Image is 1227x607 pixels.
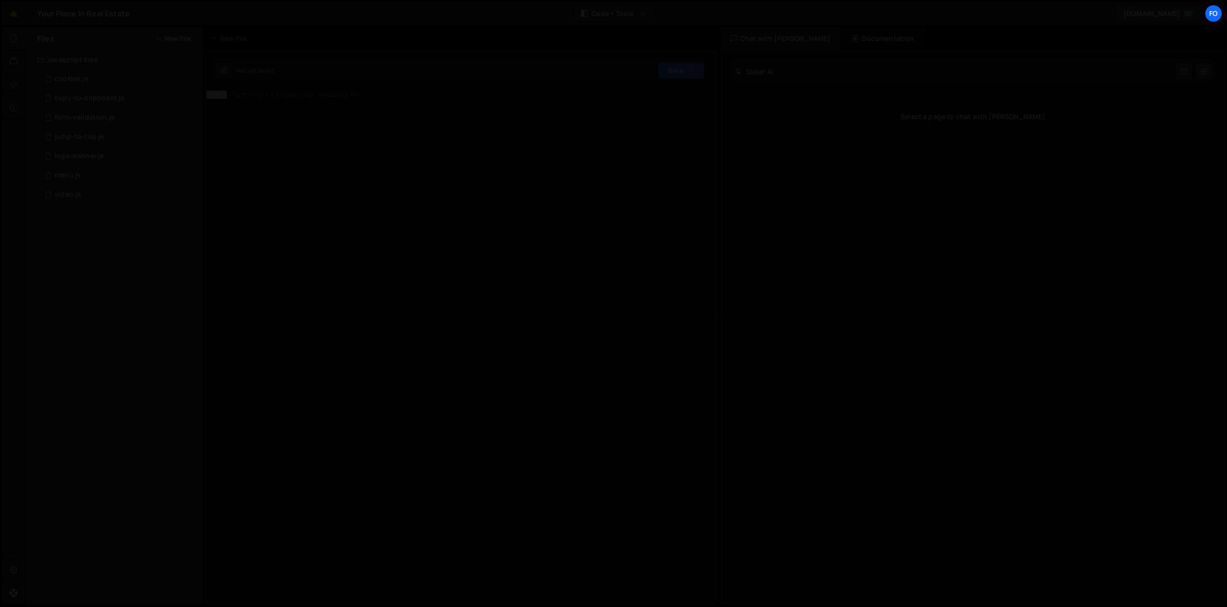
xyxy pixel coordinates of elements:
div: logo-banner.js [55,152,104,161]
div: 1 [207,91,227,99]
button: Code + Tools [573,5,654,22]
div: Your Place In Real Estate [37,8,130,19]
div: 16166/43709.js [37,166,203,185]
a: Fo [1205,5,1222,22]
a: [DOMAIN_NAME] [1115,5,1202,22]
div: Select a page to chat with [PERSON_NAME] [731,97,1216,136]
div: form-validation.js [55,113,115,122]
div: jump-to-top.js [55,133,104,141]
div: Documentation [842,27,924,50]
div: New File [210,34,251,43]
div: 16166/44100.js [37,127,203,147]
div: 16166/44093.js [37,108,203,127]
h2: Files [37,33,55,44]
a: 🤙 [2,2,26,25]
div: cookies.js [55,75,89,83]
h2: Slater AI [735,67,774,76]
div: menu.js [55,171,81,180]
div: 16166/43613.js [37,185,203,204]
div: Type cmd + s to save your Javascript file. [232,91,361,98]
div: 16166/43927.js [37,147,203,166]
div: Chat with [PERSON_NAME] [721,27,841,50]
button: Save [658,62,704,79]
div: copy-to-clipboard.js [55,94,124,103]
div: 16166/44112.js [37,69,203,89]
div: 16166/44096.js [37,89,203,108]
button: New File [155,35,191,42]
div: Javascript files [26,50,203,69]
div: video.js [55,190,81,199]
div: Not yet saved [236,67,274,75]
